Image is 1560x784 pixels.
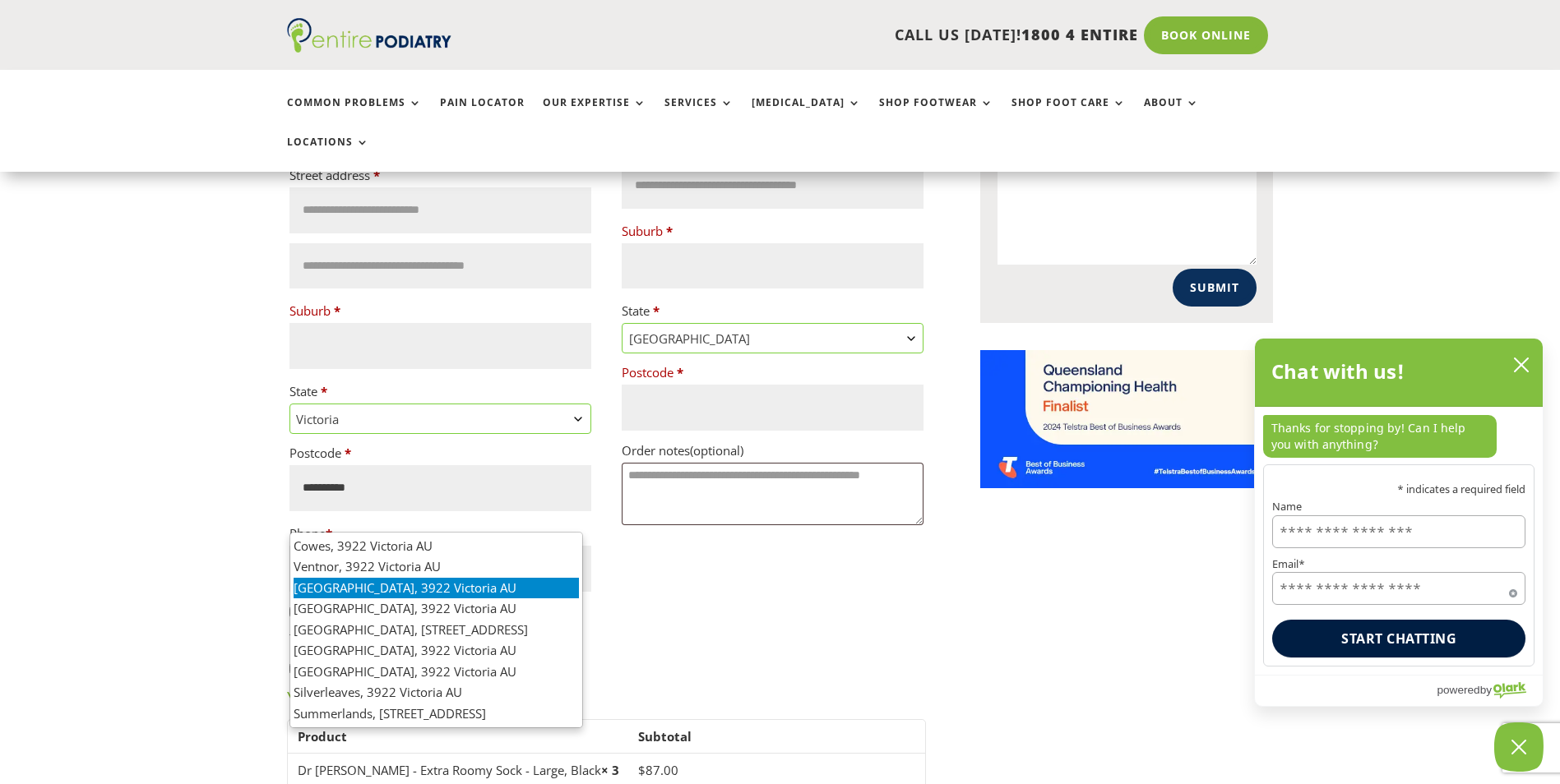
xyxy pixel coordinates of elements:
[288,720,629,754] th: Product
[1272,484,1525,495] p: * indicates a required field
[1271,355,1405,388] h2: Chat with us!
[287,39,451,56] a: Entire Podiatry
[628,720,925,754] th: Subtotal
[515,25,1138,46] p: CALL US [DATE]!
[287,18,451,53] img: logo (1)
[622,438,924,463] label: Order notes
[294,703,579,725] div: Summerlands, [STREET_ADDRESS]
[1272,515,1525,548] input: Name
[289,298,591,323] label: Suburb
[980,350,1273,488] img: Telstra Business Awards QLD State Finalist - Championing Health Category
[289,440,591,465] label: Postcode
[1272,501,1525,512] label: Name
[1021,25,1138,44] span: 1800 4 ENTIRE
[287,685,927,719] h3: Your order
[1480,680,1492,700] span: by
[1144,16,1268,54] a: Book Online
[1272,559,1525,570] label: Email*
[1144,97,1199,132] a: About
[622,323,924,353] span: State
[289,163,591,187] label: Street address
[294,556,579,578] div: Ventnor, 3922 Victoria AU
[440,97,525,132] a: Pain Locator
[289,404,591,434] span: State
[1254,338,1544,707] div: olark chatbox
[543,97,646,132] a: Our Expertise
[1437,680,1479,700] span: powered
[690,442,743,459] span: (optional)
[289,379,591,404] label: State
[294,682,579,703] div: Silverleaves, 3922 Victoria AU
[622,219,924,243] label: Suburb
[287,97,422,132] a: Common Problems
[1255,407,1543,464] div: chat
[1263,415,1497,458] p: Thanks for stopping by! Can I help you with anything?
[638,762,678,778] bdi: 87.00
[1437,676,1543,706] a: Powered by Olark
[1011,97,1126,132] a: Shop Foot Care
[1494,722,1544,772] button: Close Chatbox
[1173,269,1257,307] button: Submit
[287,136,369,172] a: Locations
[290,404,590,433] span: Victoria
[638,762,646,778] span: $
[294,578,579,599] div: [GEOGRAPHIC_DATA], 3922 Victoria AU
[1509,586,1517,594] span: Required field
[664,97,734,132] a: Services
[294,662,579,683] div: [GEOGRAPHIC_DATA], 3922 Victoria AU
[1508,353,1535,377] button: close chatbox
[622,298,924,323] label: State
[601,762,619,778] strong: × 3
[294,640,579,662] div: [GEOGRAPHIC_DATA], 3922 Victoria AU
[623,324,923,353] span: Queensland
[622,360,924,385] label: Postcode
[1272,572,1525,605] input: Email
[289,521,591,546] label: Phone
[294,536,579,557] div: Cowes, 3922 Victoria AU
[752,97,861,132] a: [MEDICAL_DATA]
[294,598,579,620] div: [GEOGRAPHIC_DATA], 3922 Victoria AU
[294,620,579,641] div: [GEOGRAPHIC_DATA], [STREET_ADDRESS]
[1272,620,1525,657] button: Start chatting
[879,97,993,132] a: Shop Footwear
[980,475,1273,491] a: Telstra Business Awards QLD State Finalist - Championing Health Category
